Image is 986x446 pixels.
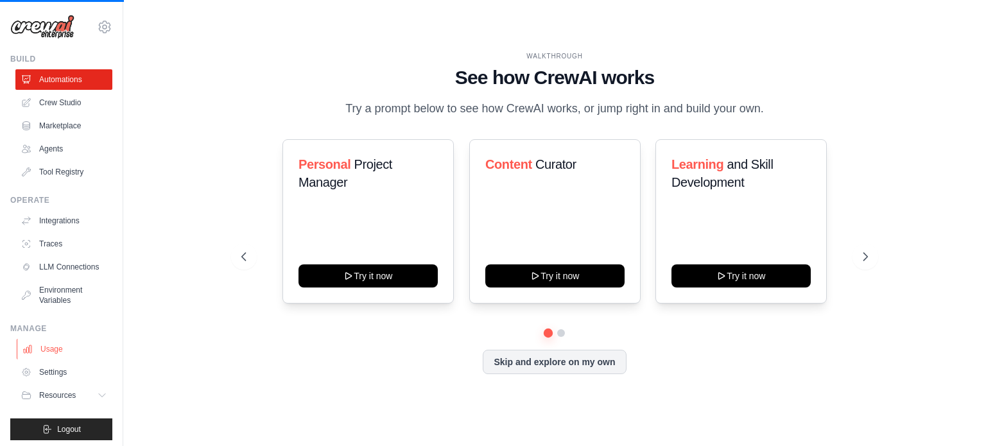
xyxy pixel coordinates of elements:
button: Try it now [671,264,811,287]
p: Try a prompt below to see how CrewAI works, or jump right in and build your own. [339,99,770,118]
span: Curator [535,157,576,171]
div: Build [10,54,112,64]
iframe: Chat Widget [922,384,986,446]
div: Manage [10,323,112,334]
a: Crew Studio [15,92,112,113]
a: Marketplace [15,116,112,136]
a: LLM Connections [15,257,112,277]
h1: See how CrewAI works [241,66,868,89]
a: Agents [15,139,112,159]
a: Automations [15,69,112,90]
a: Traces [15,234,112,254]
button: Resources [15,385,112,406]
a: Tool Registry [15,162,112,182]
div: Operate [10,195,112,205]
a: Settings [15,362,112,382]
span: and Skill Development [671,157,773,189]
a: Usage [17,339,114,359]
div: WALKTHROUGH [241,51,868,61]
a: Integrations [15,210,112,231]
button: Try it now [485,264,625,287]
a: Environment Variables [15,280,112,311]
span: Logout [57,424,81,434]
span: Resources [39,390,76,400]
span: Project Manager [298,157,392,189]
span: Content [485,157,532,171]
img: Logo [10,15,74,39]
button: Logout [10,418,112,440]
span: Learning [671,157,723,171]
button: Skip and explore on my own [483,350,626,374]
button: Try it now [298,264,438,287]
span: Personal [298,157,350,171]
